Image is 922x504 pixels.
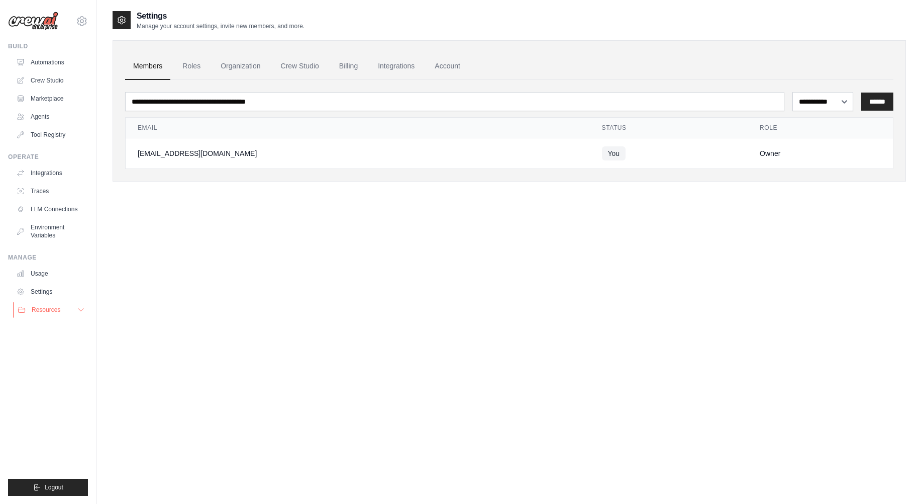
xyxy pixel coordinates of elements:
[12,219,88,243] a: Environment Variables
[12,183,88,199] a: Traces
[12,266,88,282] a: Usage
[12,165,88,181] a: Integrations
[125,53,170,80] a: Members
[331,53,366,80] a: Billing
[370,53,423,80] a: Integrations
[12,91,88,107] a: Marketplace
[174,53,209,80] a: Roles
[748,118,893,138] th: Role
[13,302,89,318] button: Resources
[45,483,63,491] span: Logout
[273,53,327,80] a: Crew Studio
[137,10,304,22] h2: Settings
[126,118,590,138] th: Email
[8,254,88,262] div: Manage
[12,127,88,143] a: Tool Registry
[138,148,578,158] div: [EMAIL_ADDRESS][DOMAIN_NAME]
[12,72,88,89] a: Crew Studio
[137,22,304,30] p: Manage your account settings, invite new members, and more.
[32,306,60,314] span: Resources
[8,479,88,496] button: Logout
[8,12,58,31] img: Logo
[590,118,748,138] th: Status
[12,201,88,217] a: LLM Connections
[12,284,88,300] a: Settings
[8,42,88,50] div: Build
[8,153,88,161] div: Operate
[213,53,268,80] a: Organization
[427,53,468,80] a: Account
[12,54,88,70] a: Automations
[602,146,626,160] span: You
[760,148,881,158] div: Owner
[12,109,88,125] a: Agents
